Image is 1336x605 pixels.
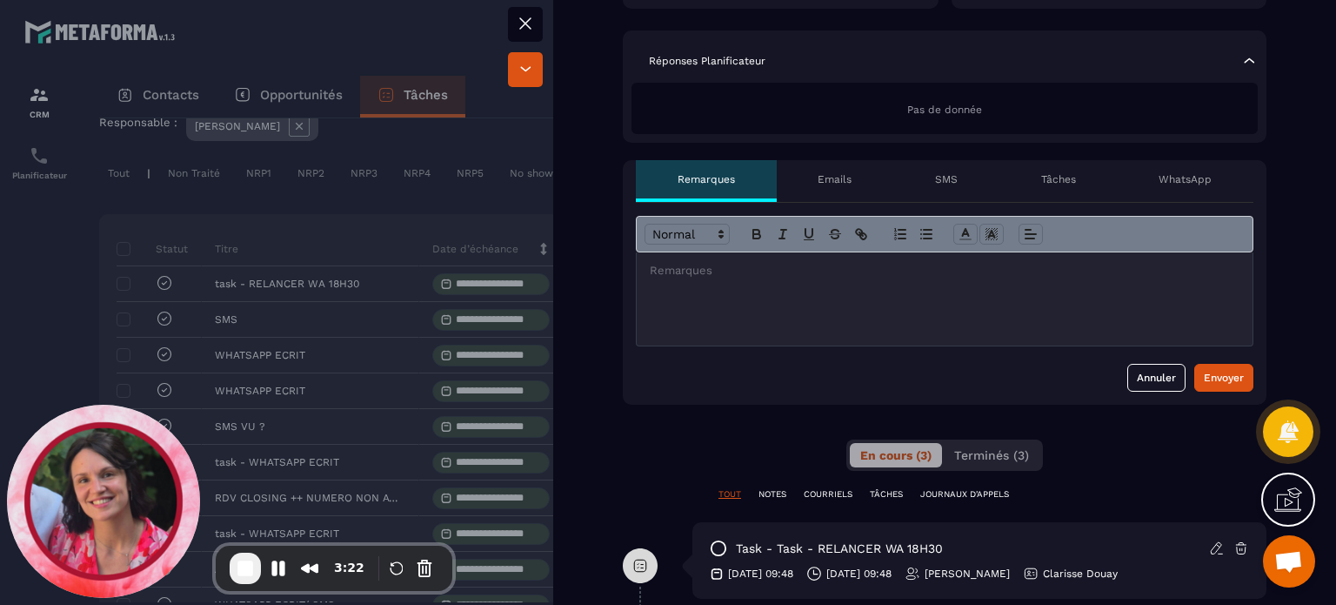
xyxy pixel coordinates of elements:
[1204,369,1244,387] div: Envoyer
[850,443,942,467] button: En cours (3)
[1041,172,1076,186] p: Tâches
[1159,172,1212,186] p: WhatsApp
[718,488,741,501] p: TOUT
[935,172,958,186] p: SMS
[804,488,852,501] p: COURRIELS
[649,54,765,68] p: Réponses Planificateur
[678,172,735,186] p: Remarques
[1127,364,1186,392] button: Annuler
[954,448,1029,462] span: Terminés (3)
[826,567,892,581] p: [DATE] 09:48
[907,104,982,116] span: Pas de donnée
[860,448,932,462] span: En cours (3)
[920,488,1009,501] p: JOURNAUX D'APPELS
[944,443,1039,467] button: Terminés (3)
[1043,567,1118,581] p: Clarisse Douay
[758,488,786,501] p: NOTES
[925,567,1010,581] p: [PERSON_NAME]
[1194,364,1253,392] button: Envoyer
[736,541,943,557] p: task - task - RELANCER WA 18H30
[728,567,793,581] p: [DATE] 09:48
[818,172,852,186] p: Emails
[870,488,903,501] p: TÂCHES
[1263,535,1315,588] div: Ouvrir le chat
